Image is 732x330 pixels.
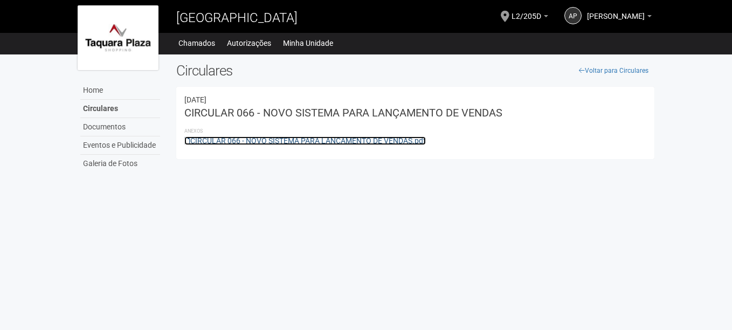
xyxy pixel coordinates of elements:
[283,36,333,51] a: Minha Unidade
[573,63,654,79] a: Voltar para Circulares
[564,7,582,24] a: AP
[80,100,160,118] a: Circulares
[178,36,215,51] a: Chamados
[587,13,652,22] a: [PERSON_NAME]
[176,10,298,25] span: [GEOGRAPHIC_DATA]
[78,5,158,70] img: logo.jpg
[227,36,271,51] a: Autorizações
[184,107,646,118] h3: CIRCULAR 066 - NOVO SISTEMA PARA LANÇAMENTO DE VENDAS
[512,13,548,22] a: L2/205D
[184,136,426,145] a: CIRCULAR 066 - NOVO SISTEMA PARA LANÇAMENTO DE VENDAS.pdf
[587,2,645,20] span: Ana Paula dos Santos Correa Oliveira
[80,155,160,173] a: Galeria de Fotos
[80,136,160,155] a: Eventos e Publicidade
[80,81,160,100] a: Home
[184,95,646,105] div: 14/07/2025 20:27
[80,118,160,136] a: Documentos
[512,2,541,20] span: L2/205D
[176,63,654,79] h2: Circulares
[184,126,646,136] li: Anexos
